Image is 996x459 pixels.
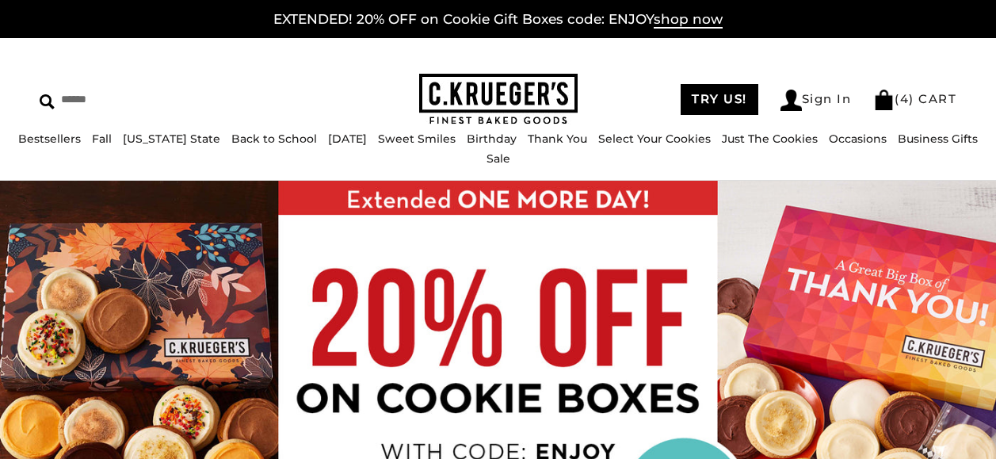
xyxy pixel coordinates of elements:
[654,11,723,29] span: shop now
[13,399,164,446] iframe: Sign Up via Text for Offers
[231,132,317,146] a: Back to School
[487,151,510,166] a: Sale
[528,132,587,146] a: Thank You
[780,90,852,111] a: Sign In
[598,132,711,146] a: Select Your Cookies
[898,132,978,146] a: Business Gifts
[92,132,112,146] a: Fall
[780,90,802,111] img: Account
[722,132,818,146] a: Just The Cookies
[123,132,220,146] a: [US_STATE] State
[873,91,956,106] a: (4) CART
[900,91,910,106] span: 4
[467,132,517,146] a: Birthday
[829,132,887,146] a: Occasions
[419,74,578,125] img: C.KRUEGER'S
[328,132,367,146] a: [DATE]
[18,132,81,146] a: Bestsellers
[378,132,456,146] a: Sweet Smiles
[40,87,249,112] input: Search
[40,94,55,109] img: Search
[273,11,723,29] a: EXTENDED! 20% OFF on Cookie Gift Boxes code: ENJOYshop now
[681,84,758,115] a: TRY US!
[873,90,895,110] img: Bag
